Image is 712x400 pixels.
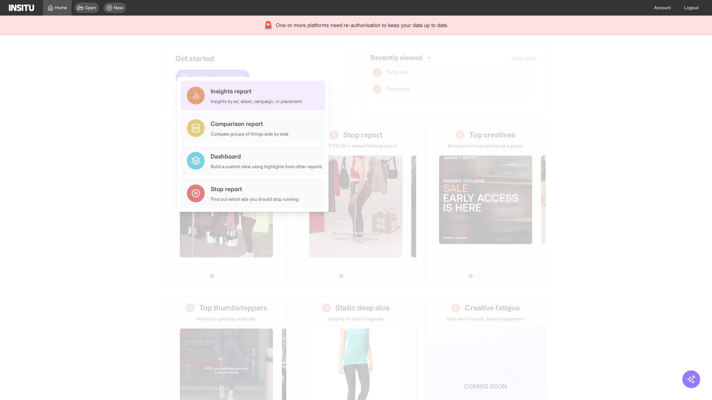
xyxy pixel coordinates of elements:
[55,5,67,11] span: Home
[211,196,299,202] div: Find out which ads you should stop running
[264,20,273,30] div: 🚨
[211,164,322,170] div: Build a custom view using highlights from other reports
[276,21,448,29] span: One or more platforms need re-authorisation to keep your data up to date.
[211,87,302,96] div: Insights report
[9,4,34,11] img: Logo
[211,152,322,161] div: Dashboard
[211,131,289,137] div: Compare groups of things side by side
[85,5,96,11] span: Open
[211,184,299,193] div: Stop report
[211,99,302,104] div: Insights by ad, adset, campaign, or placement
[211,119,289,128] div: Comparison report
[114,5,123,11] span: New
